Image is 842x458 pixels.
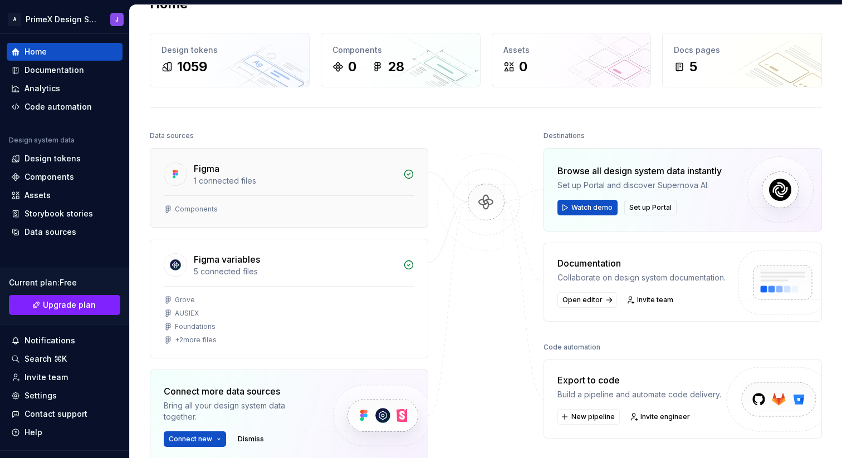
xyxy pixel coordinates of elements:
div: Notifications [25,335,75,346]
button: Search ⌘K [7,350,123,368]
div: Assets [503,45,640,56]
a: Settings [7,387,123,405]
div: Bring all your design system data together. [164,400,314,422]
button: Dismiss [233,431,269,447]
a: Assets0 [492,33,652,87]
span: New pipeline [571,412,615,421]
a: Design tokens [7,150,123,168]
div: + 2 more files [175,336,217,344]
div: Assets [25,190,51,201]
a: Invite engineer [626,409,695,425]
span: Invite team [637,296,673,304]
div: Components [332,45,469,56]
div: 28 [388,58,404,76]
a: Home [7,43,123,61]
div: Help [25,427,42,438]
a: Components028 [321,33,481,87]
span: Set up Portal [629,203,672,212]
div: 5 [689,58,697,76]
div: Foundations [175,322,216,331]
a: Figma1 connected filesComponents [150,148,428,228]
div: Home [25,46,47,57]
div: Set up Portal and discover Supernova AI. [557,180,722,191]
button: Watch demo [557,200,618,215]
a: Upgrade plan [9,295,120,315]
div: Connect more data sources [164,385,314,398]
div: Documentation [557,257,726,270]
div: 0 [348,58,356,76]
div: Export to code [557,373,721,387]
button: Set up Portal [624,200,677,215]
a: Components [7,168,123,186]
span: Connect new [169,435,212,444]
div: Design tokens [25,153,81,164]
span: Invite engineer [640,412,690,421]
div: A [8,13,21,26]
div: Destinations [544,128,585,144]
div: Data sources [25,226,76,238]
div: Storybook stories [25,208,93,219]
button: Contact support [7,405,123,423]
button: APrimeX Design SystemJ [2,7,127,31]
div: Browse all design system data instantly [557,164,722,178]
div: Code automation [544,339,600,355]
div: Collaborate on design system documentation. [557,272,726,283]
div: AUSIEX [175,309,199,318]
a: Data sources [7,223,123,241]
a: Invite team [623,292,678,308]
div: Grove [175,296,195,304]
div: Components [25,171,74,183]
div: Current plan : Free [9,277,120,288]
span: Dismiss [238,435,264,444]
div: 1 connected files [194,175,396,186]
div: Docs pages [674,45,810,56]
div: Components [175,205,218,214]
div: Figma variables [194,253,260,266]
div: Invite team [25,372,68,383]
div: Code automation [25,101,92,112]
div: Design system data [9,136,75,145]
a: Docs pages5 [662,33,822,87]
button: Help [7,423,123,441]
span: Watch demo [571,203,613,212]
div: Figma [194,162,219,175]
a: Storybook stories [7,205,123,223]
div: Build a pipeline and automate code delivery. [557,389,721,400]
div: 1059 [177,58,207,76]
a: Design tokens1059 [150,33,310,87]
div: Design tokens [161,45,298,56]
a: Documentation [7,61,123,79]
div: J [115,15,119,24]
a: Assets [7,186,123,204]
div: PrimeX Design System [26,14,97,25]
div: Search ⌘K [25,353,67,365]
a: Analytics [7,80,123,97]
a: Open editor [557,292,616,308]
span: Open editor [562,296,603,304]
div: Contact support [25,408,87,420]
span: Upgrade plan [43,299,96,311]
div: Settings [25,390,57,401]
a: Code automation [7,98,123,116]
div: Data sources [150,128,194,144]
a: Figma variables5 connected filesGroveAUSIEXFoundations+2more files [150,239,428,358]
button: Connect new [164,431,226,447]
div: 5 connected files [194,266,396,277]
div: 0 [519,58,527,76]
div: Analytics [25,83,60,94]
a: Invite team [7,368,123,386]
button: New pipeline [557,409,620,425]
div: Documentation [25,65,84,76]
button: Notifications [7,332,123,349]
